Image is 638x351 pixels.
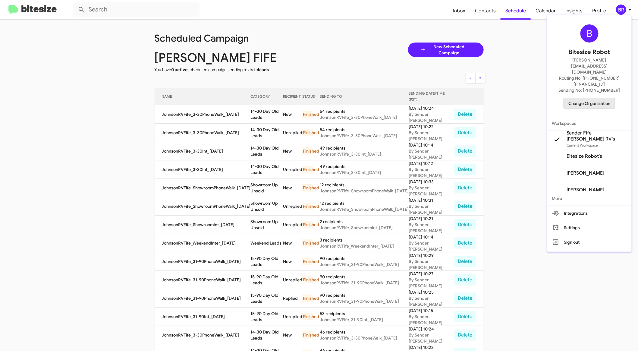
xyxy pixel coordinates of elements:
[567,170,605,176] span: [PERSON_NAME]
[580,24,599,43] div: B
[547,206,632,220] button: Integrations
[567,130,627,142] span: Sender Fife [PERSON_NAME] RV's
[547,116,632,131] span: Workspaces
[547,220,632,235] button: Settings
[567,187,605,193] span: [PERSON_NAME]
[564,98,615,109] button: Change Organization
[555,75,624,87] span: Routing No: [PHONE_NUMBER][FINANCIAL_ID]
[547,235,632,249] button: Sign out
[555,57,624,75] span: [PERSON_NAME][EMAIL_ADDRESS][DOMAIN_NAME]
[568,98,610,109] span: Change Organization
[547,191,632,206] span: More
[567,153,602,159] span: Bitesize Robot's
[567,143,598,147] span: Current Workspace
[569,47,610,57] span: Bitesize Robot
[559,87,620,93] span: Sending No: [PHONE_NUMBER]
